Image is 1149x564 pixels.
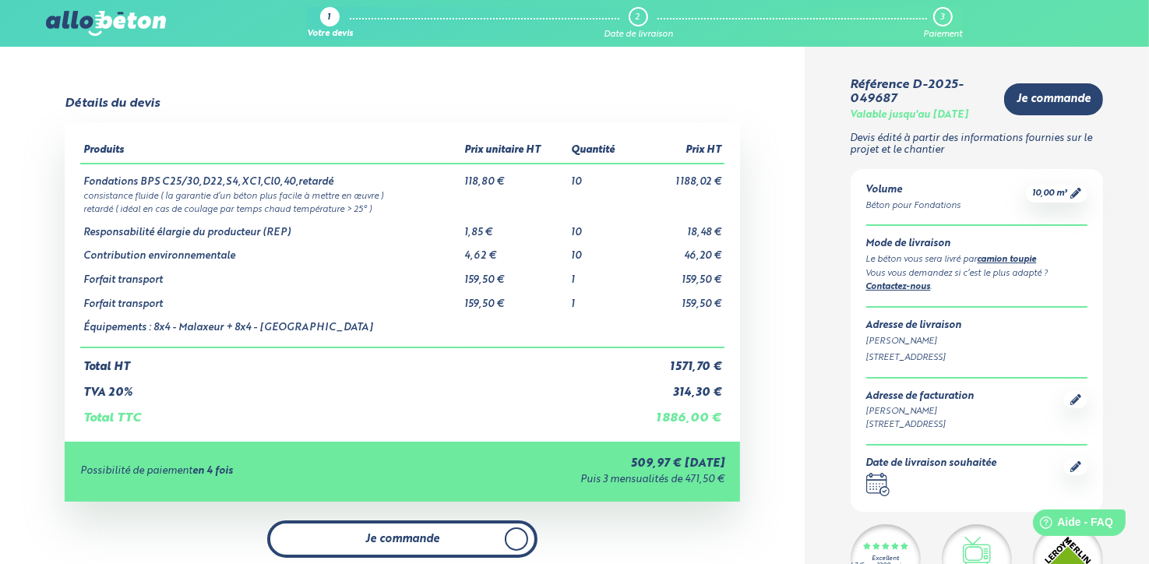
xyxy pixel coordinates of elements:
strong: en 4 fois [192,466,233,476]
div: Date de livraison [604,30,673,40]
div: [PERSON_NAME] [866,335,1088,348]
div: Votre devis [307,30,353,40]
td: Forfait transport [80,287,462,311]
td: 159,50 € [632,287,724,311]
td: 1 886,00 € [632,399,724,425]
div: 509,97 € [DATE] [411,457,724,471]
div: [STREET_ADDRESS] [866,351,1088,365]
td: Responsabilité élargie du producteur (REP) [80,215,462,239]
div: Excellent [872,555,899,562]
div: Paiement [924,30,963,40]
td: 1 571,70 € [632,347,724,374]
td: Total HT [80,347,633,374]
div: 1 [327,13,330,23]
td: 1,85 € [461,215,568,239]
td: Fondations BPS C25/30,D22,S4,XC1,Cl0,40,retardé [80,164,462,189]
div: Date de livraison souhaitée [866,458,997,470]
div: [PERSON_NAME] [866,405,975,418]
td: TVA 20% [80,374,633,400]
span: Je commande [365,533,439,546]
img: allobéton [46,11,166,36]
div: Adresse de facturation [866,391,975,403]
td: 314,30 € [632,374,724,400]
td: 159,50 € [461,263,568,287]
div: Détails du devis [65,97,160,111]
td: consistance fluide ( la garantie d’un béton plus facile à mettre en œuvre ) [80,189,724,202]
td: 18,48 € [632,215,724,239]
div: Adresse de livraison [866,320,1088,332]
div: Référence D-2025-049687 [851,78,992,107]
th: Prix HT [632,139,724,164]
div: Béton pour Fondations [866,199,961,213]
div: Volume [866,185,961,196]
td: 1 [568,287,632,311]
td: Équipements : 8x4 - Malaxeur + 8x4 - [GEOGRAPHIC_DATA] [80,310,462,347]
div: 2 [635,12,640,23]
td: 10 [568,164,632,189]
div: Mode de livraison [866,238,1088,250]
td: 159,50 € [632,263,724,287]
iframe: Help widget launcher [1010,503,1132,547]
div: [STREET_ADDRESS] [866,418,975,432]
th: Quantité [568,139,632,164]
div: 3 [940,12,944,23]
td: 1 188,02 € [632,164,724,189]
a: Je commande [267,520,537,559]
a: Je commande [1004,83,1103,115]
div: Puis 3 mensualités de 471,50 € [411,474,724,486]
th: Produits [80,139,462,164]
td: 1 [568,263,632,287]
td: 10 [568,238,632,263]
td: 4,62 € [461,238,568,263]
div: Vous vous demandez si c’est le plus adapté ? . [866,267,1088,294]
div: Le béton vous sera livré par [866,253,1088,267]
a: camion toupie [978,256,1037,264]
th: Prix unitaire HT [461,139,568,164]
td: 118,80 € [461,164,568,189]
span: Je commande [1017,93,1091,106]
a: 1 Votre devis [307,7,353,40]
p: Devis édité à partir des informations fournies sur le projet et le chantier [851,133,1104,156]
a: Contactez-nous [866,283,931,291]
td: 159,50 € [461,287,568,311]
td: Forfait transport [80,263,462,287]
div: Possibilité de paiement [80,466,412,478]
td: 46,20 € [632,238,724,263]
td: Total TTC [80,399,633,425]
td: 10 [568,215,632,239]
a: 2 Date de livraison [604,7,673,40]
td: Contribution environnementale [80,238,462,263]
td: retardé ( idéal en cas de coulage par temps chaud température > 25° ) [80,202,724,215]
div: Valable jusqu'au [DATE] [851,110,969,122]
a: 3 Paiement [924,7,963,40]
